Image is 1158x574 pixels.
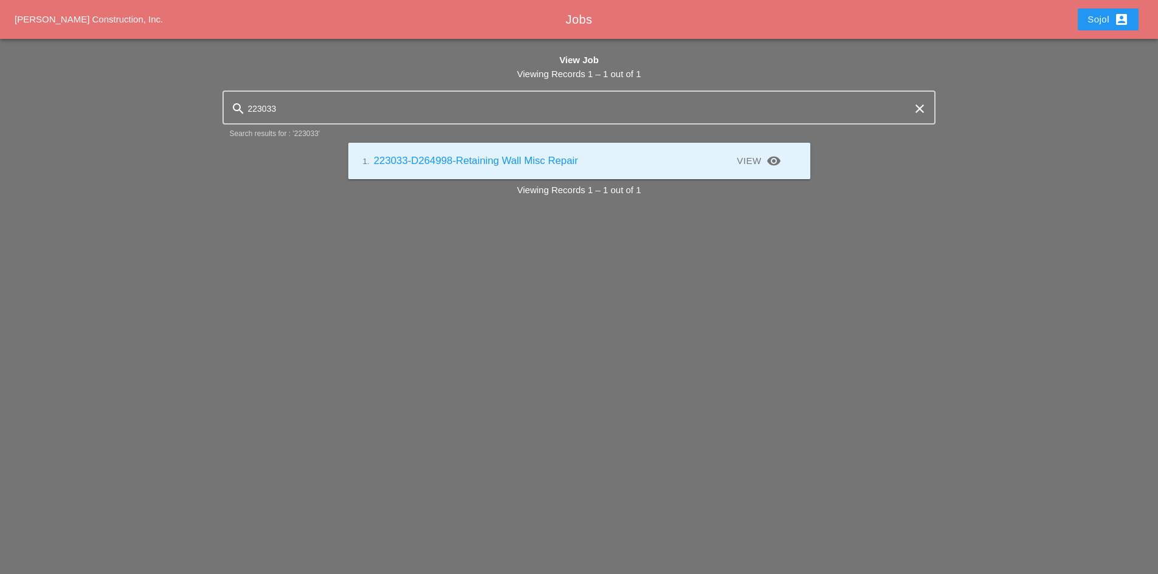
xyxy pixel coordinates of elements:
i: account_box [1114,12,1129,27]
a: 1.223033-D264998-Retaining Wall Misc Repair [363,155,578,166]
input: Search Jobs by Job Name [248,99,911,118]
div: View [737,154,781,168]
i: clear [912,101,927,116]
a: View [727,150,790,172]
button: Sojol [1078,9,1139,30]
a: [PERSON_NAME] Construction, Inc. [15,14,163,24]
i: visibility [767,154,781,168]
small: 1. [363,157,370,166]
i: search [231,101,246,116]
div: Sojol [1087,12,1129,27]
a: 1.223033-D264998-Retaining Wall Misc RepairView [348,143,810,179]
div: Search results for : '223033' [230,129,929,138]
span: Jobs [566,13,593,26]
